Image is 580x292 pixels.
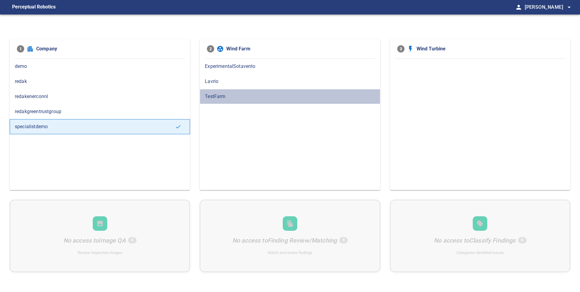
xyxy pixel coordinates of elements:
[15,93,185,100] span: redakenerconnl
[200,59,380,74] div: ExperimentalSotavento
[15,63,185,70] span: demo
[10,104,190,119] div: redakgreentrustgroup
[205,63,375,70] span: ExperimentalSotavento
[565,4,573,11] span: arrow_drop_down
[397,45,404,52] span: 3
[10,74,190,89] div: redak
[205,78,375,85] span: Lavrio
[515,4,522,11] span: person
[17,45,24,52] span: 1
[10,119,190,134] div: specialistdemo
[522,1,573,13] button: [PERSON_NAME]
[15,123,175,130] span: specialistdemo
[10,89,190,104] div: redakenerconnl
[15,108,185,115] span: redakgreentrustgroup
[36,45,183,52] span: Company
[417,45,563,52] span: Wind Turbine
[12,2,56,12] figcaption: Perceptual Robotics
[10,59,190,74] div: demo
[207,45,214,52] span: 2
[525,3,573,11] span: [PERSON_NAME]
[205,93,375,100] span: TestFarm
[15,78,185,85] span: redak
[226,45,373,52] span: Wind Farm
[200,89,380,104] div: TestFarm
[200,74,380,89] div: Lavrio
